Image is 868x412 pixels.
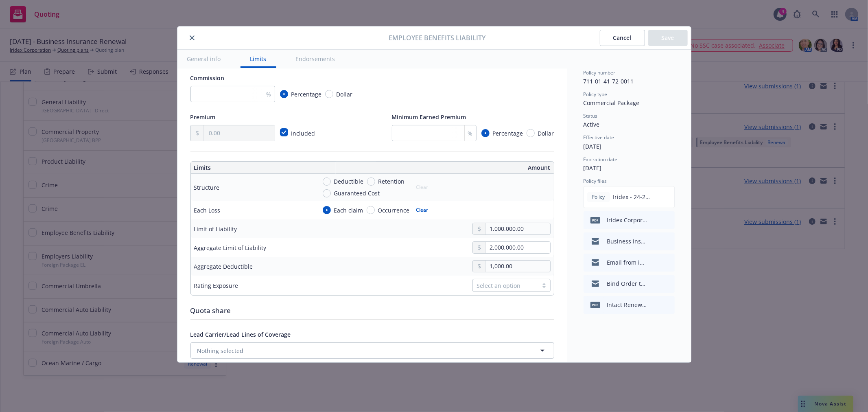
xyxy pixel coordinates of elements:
[590,302,600,308] span: pdf
[613,193,651,201] span: Iridex - 24-25 Package policy.pdf
[378,177,405,186] span: Retention
[267,90,271,99] span: %
[584,99,640,107] span: Commercial Package
[664,258,671,267] button: preview file
[486,261,550,272] input: 0.00
[481,129,490,137] input: Percentage
[664,300,671,310] button: preview file
[486,242,550,253] input: 0.00
[651,258,658,267] button: download file
[584,69,616,76] span: Policy number
[334,206,363,215] span: Each claim
[607,300,648,309] div: Intact Renewal Package Quote.pdf
[584,121,600,128] span: Active
[607,216,648,224] div: Iridex Corporation - CPKG - Intact - Conditional Renewal Notice.pdf
[190,74,225,82] span: Commission
[493,129,523,138] span: Percentage
[280,90,288,98] input: Percentage
[286,50,345,68] button: Endorsements
[486,223,550,234] input: 0.00
[607,279,648,288] div: Bind Order to Intact - Package, Products & Foreign Local [GEOGRAPHIC_DATA]msg
[651,192,657,202] button: download file
[664,192,671,202] button: preview file
[323,178,331,186] input: Deductible
[378,206,410,215] span: Occurrence
[177,50,231,68] button: General info
[584,91,608,98] span: Policy type
[664,279,671,289] button: preview file
[194,262,253,271] div: Aggregate Deductible
[584,134,614,141] span: Effective date
[584,142,602,150] span: [DATE]
[334,189,380,197] span: Guaranteed Cost
[191,162,336,174] th: Limits
[590,193,607,201] span: Policy
[197,346,244,355] span: Nothing selected
[190,342,554,359] button: Nothing selected
[187,33,197,43] button: close
[607,258,648,267] div: Email from intact with package Policy Attached.msg
[664,237,671,246] button: preview file
[584,112,598,119] span: Status
[600,30,645,46] button: Cancel
[468,129,473,138] span: %
[323,189,331,197] input: Guaranteed Cost
[291,90,322,99] span: Percentage
[194,183,220,192] div: Structure
[190,113,216,121] span: Premium
[651,300,658,310] button: download file
[477,281,534,290] div: Select an option
[651,237,658,246] button: download file
[664,215,671,225] button: preview file
[291,129,315,137] span: Included
[190,305,554,316] div: Quota share
[538,129,554,138] span: Dollar
[392,113,466,121] span: Minimum Earned Premium
[325,90,333,98] input: Dollar
[607,237,648,245] div: Business Insurance - Multi Lines of Business - Installment #1 Invoice
[367,206,375,214] input: Occurrence
[590,217,600,223] span: pdf
[204,125,274,141] input: 0.00
[334,177,364,186] span: Deductible
[411,204,433,216] button: Clear
[323,206,331,214] input: Each claim
[194,225,237,233] div: Limit of Liability
[584,178,607,184] span: Policy files
[337,90,353,99] span: Dollar
[190,331,291,338] span: Lead Carrier/Lead Lines of Coverage
[584,164,602,172] span: [DATE]
[651,279,658,289] button: download file
[651,215,658,225] button: download file
[194,206,221,215] div: Each Loss
[194,281,238,290] div: Rating Exposure
[194,243,267,252] div: Aggregate Limit of Liability
[376,162,554,174] th: Amount
[584,77,634,85] span: 711-01-41-72-0011
[241,50,276,68] button: Limits
[584,156,618,163] span: Expiration date
[367,178,375,186] input: Retention
[527,129,535,137] input: Dollar
[389,33,486,43] span: Employee Benefits Liability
